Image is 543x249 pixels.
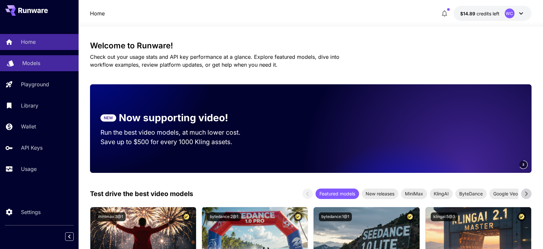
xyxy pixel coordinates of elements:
p: Home [21,38,36,46]
div: ByteDance [455,189,487,199]
button: Collapse sidebar [65,232,74,241]
button: $14.89105WC [454,6,532,21]
div: New releases [362,189,398,199]
button: Certified Model – Vetted for best performance and includes a commercial license. [517,212,526,221]
button: bytedance:1@1 [319,212,352,221]
p: Playground [21,80,49,88]
span: Check out your usage stats and API key performance at a glance. Explore featured models, dive int... [90,54,339,68]
div: $14.89105 [460,10,499,17]
p: Test drive the best video models [90,189,193,199]
p: NEW [104,115,113,121]
div: MiniMax [401,189,427,199]
div: Featured models [316,189,359,199]
span: ByteDance [455,190,487,197]
span: MiniMax [401,190,427,197]
a: Home [90,9,105,17]
p: Now supporting video! [119,110,228,125]
h3: Welcome to Runware! [90,41,531,50]
span: New releases [362,190,398,197]
button: Certified Model – Vetted for best performance and includes a commercial license. [182,212,191,221]
p: Run the best video models, at much lower cost. [100,128,253,137]
nav: breadcrumb [90,9,105,17]
span: KlingAI [430,190,453,197]
p: Wallet [21,123,36,130]
span: credits left [477,11,499,16]
button: Certified Model – Vetted for best performance and includes a commercial license. [406,212,414,221]
span: Featured models [316,190,359,197]
div: WC [505,8,515,18]
button: Certified Model – Vetted for best performance and includes a commercial license. [294,212,302,221]
p: Usage [21,165,37,173]
button: minimax:3@1 [96,212,126,221]
div: Google Veo [489,189,522,199]
p: Models [22,59,40,67]
button: bytedance:2@1 [207,212,241,221]
div: KlingAI [430,189,453,199]
button: klingai:5@3 [431,212,458,221]
span: 3 [522,162,524,167]
span: $14.89 [460,11,477,16]
p: Save up to $500 for every 1000 Kling assets. [100,137,253,147]
p: API Keys [21,144,43,152]
p: Settings [21,208,41,216]
p: Library [21,102,38,109]
div: Collapse sidebar [70,231,79,242]
span: Google Veo [489,190,522,197]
